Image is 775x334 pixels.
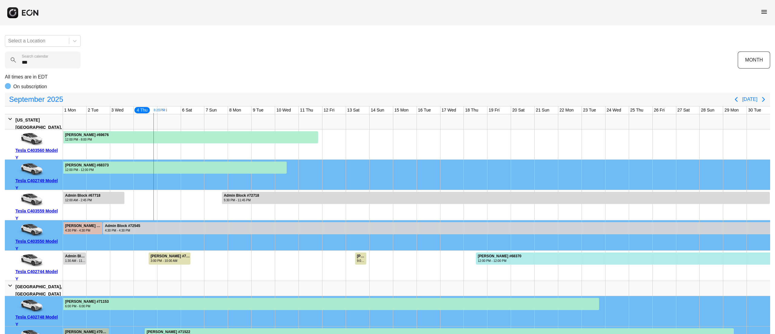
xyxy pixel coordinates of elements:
[15,298,46,313] img: car
[275,106,292,114] div: 10 Wed
[65,133,109,137] div: [PERSON_NAME] #69676
[15,207,61,222] div: Tesla C403559 Model Y
[15,147,61,161] div: Tesla C403560 Model Y
[63,220,103,234] div: Rented for 30 days by Abel Rios Current status is late
[150,259,190,263] div: 3:00 PM - 10:00 AM
[63,190,125,204] div: Rented for 24 days by Admin Block Current status is rental
[63,296,599,310] div: Rented for 30 days by Stanley Williams Current status is rental
[738,52,770,68] button: MONTH
[464,106,479,114] div: 18 Thu
[5,73,770,81] p: All times are in EDT
[87,106,100,114] div: 2 Tue
[357,259,366,263] div: 9:00 AM - 9:00 PM
[299,106,314,114] div: 11 Thu
[676,106,691,114] div: 27 Sat
[487,106,501,114] div: 19 Fri
[15,222,46,238] img: car
[181,106,193,114] div: 6 Sat
[110,106,125,114] div: 3 Wed
[5,93,67,105] button: September2025
[65,224,102,228] div: [PERSON_NAME] #68380
[370,106,385,114] div: 14 Sun
[760,8,768,15] span: menu
[63,129,318,143] div: Rented for 30 days by Evan Rubin Current status is rental
[653,106,666,114] div: 26 Fri
[757,93,770,105] button: Next page
[747,106,762,114] div: 30 Tue
[15,238,61,252] div: Tesla C403550 Model Y
[65,163,109,168] div: [PERSON_NAME] #68373
[65,193,101,198] div: Admin Block #67718
[15,132,46,147] img: car
[476,251,770,265] div: Rented for 30 days by Jared Rodman Current status is confirmed
[15,268,61,282] div: Tesla C402744 Model Y
[535,106,550,114] div: 21 Sun
[148,251,191,265] div: Rented for 2 days by richard Normil Current status is verified
[15,116,62,138] div: [US_STATE][GEOGRAPHIC_DATA], [GEOGRAPHIC_DATA]
[393,106,410,114] div: 15 Mon
[157,106,168,114] div: 5 Fri
[65,254,85,259] div: Admin Block #68405
[103,220,770,234] div: Rented for 30 days by Admin Block Current status is rental
[224,198,259,202] div: 5:30 PM - 11:45 PM
[8,93,46,105] span: September
[63,251,86,265] div: Rented for 4 days by Admin Block Current status is rental
[15,313,61,328] div: Tesla C402748 Model Y
[742,94,757,105] button: [DATE]
[65,228,102,233] div: 4:30 PM - 4:30 PM
[150,254,190,259] div: [PERSON_NAME] #72676
[65,168,109,172] div: 12:00 PM - 12:00 PM
[65,198,101,202] div: 12:00 AM - 2:45 PM
[346,106,361,114] div: 13 Sat
[15,283,62,298] div: [GEOGRAPHIC_DATA], [GEOGRAPHIC_DATA]
[252,106,265,114] div: 9 Tue
[65,304,109,309] div: 6:00 PM - 6:00 PM
[15,192,46,207] img: car
[478,259,521,263] div: 12:00 PM - 12:00 PM
[222,190,770,204] div: Rented for 24 days by Admin Block Current status is rental
[357,254,366,259] div: [PERSON_NAME] #72685
[228,106,242,114] div: 8 Mon
[15,162,46,177] img: car
[65,259,85,263] div: 1:30 AM - 11:45 PM
[13,83,47,90] p: On subscription
[22,54,48,59] label: Search calendar
[322,106,336,114] div: 12 Fri
[105,224,140,228] div: Admin Block #72545
[15,253,46,268] img: car
[65,299,109,304] div: [PERSON_NAME] #71153
[700,106,715,114] div: 28 Sun
[63,106,77,114] div: 1 Mon
[723,106,740,114] div: 29 Mon
[355,251,367,265] div: Rented for 1 days by Justin Levy Current status is verified
[134,106,151,114] div: 4 Thu
[65,137,109,142] div: 12:00 PM - 8:00 PM
[63,160,287,174] div: Rented for 30 days by Jared Rodman Current status is rental
[558,106,575,114] div: 22 Mon
[224,193,259,198] div: Admin Block #72718
[629,106,645,114] div: 25 Thu
[105,228,140,233] div: 4:30 PM - 4:30 PM
[478,254,521,259] div: [PERSON_NAME] #68370
[15,177,61,192] div: Tesla C402749 Model Y
[440,106,457,114] div: 17 Wed
[582,106,597,114] div: 23 Tue
[46,93,64,105] span: 2025
[511,106,526,114] div: 20 Sat
[204,106,218,114] div: 7 Sun
[417,106,432,114] div: 16 Tue
[605,106,622,114] div: 24 Wed
[730,93,742,105] button: Previous page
